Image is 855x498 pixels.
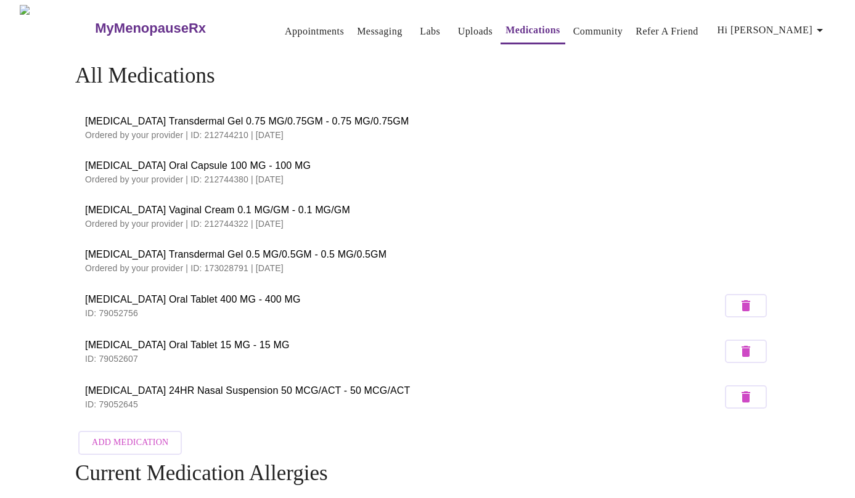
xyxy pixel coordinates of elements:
span: [MEDICAL_DATA] 24HR Nasal Suspension 50 MCG/ACT - 50 MCG/ACT [85,383,722,398]
button: Medications [501,18,565,44]
h4: All Medications [75,63,780,88]
button: Messaging [352,19,407,44]
span: Hi [PERSON_NAME] [718,22,827,39]
span: [MEDICAL_DATA] Transdermal Gel 0.75 MG/0.75GM - 0.75 MG/0.75GM [85,114,770,129]
button: Labs [411,19,450,44]
a: Appointments [285,23,344,40]
span: [MEDICAL_DATA] Oral Tablet 15 MG - 15 MG [85,338,722,353]
button: Refer a Friend [631,19,703,44]
h3: MyMenopauseRx [95,20,206,36]
span: [MEDICAL_DATA] Oral Tablet 400 MG - 400 MG [85,292,722,307]
a: Labs [420,23,440,40]
a: Refer a Friend [636,23,698,40]
a: Community [573,23,623,40]
span: [MEDICAL_DATA] Transdermal Gel 0.5 MG/0.5GM - 0.5 MG/0.5GM [85,247,770,262]
button: Uploads [453,19,498,44]
p: ID: 79052645 [85,398,722,410]
a: Uploads [458,23,493,40]
p: ID: 79052607 [85,353,722,365]
button: Community [568,19,628,44]
span: [MEDICAL_DATA] Oral Capsule 100 MG - 100 MG [85,158,770,173]
img: MyMenopauseRx Logo [20,5,94,51]
p: Ordered by your provider | ID: 212744380 | [DATE] [85,173,770,186]
button: Hi [PERSON_NAME] [713,18,832,43]
span: [MEDICAL_DATA] Vaginal Cream 0.1 MG/GM - 0.1 MG/GM [85,203,770,218]
button: Add Medication [78,431,182,455]
button: Appointments [280,19,349,44]
h4: Current Medication Allergies [75,461,780,486]
a: MyMenopauseRx [94,7,255,50]
p: Ordered by your provider | ID: 212744210 | [DATE] [85,129,770,141]
p: Ordered by your provider | ID: 212744322 | [DATE] [85,218,770,230]
span: Add Medication [92,435,168,451]
a: Medications [505,22,560,39]
p: Ordered by your provider | ID: 173028791 | [DATE] [85,262,770,274]
a: Messaging [357,23,402,40]
p: ID: 79052756 [85,307,722,319]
